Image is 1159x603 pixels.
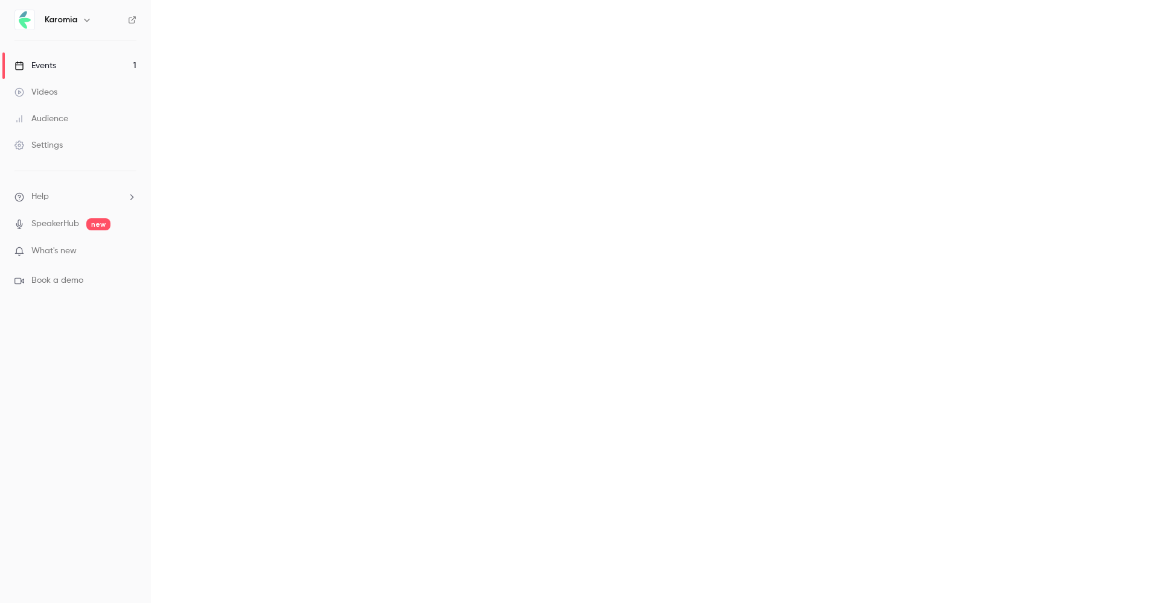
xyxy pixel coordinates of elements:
img: Karomia [15,10,34,30]
div: Audience [14,113,68,125]
div: Settings [14,139,63,151]
div: Events [14,60,56,72]
li: help-dropdown-opener [14,191,136,203]
span: Help [31,191,49,203]
span: new [86,218,110,230]
a: SpeakerHub [31,218,79,230]
div: Videos [14,86,57,98]
h6: Karomia [45,14,77,26]
span: What's new [31,245,77,257]
span: Book a demo [31,274,83,287]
